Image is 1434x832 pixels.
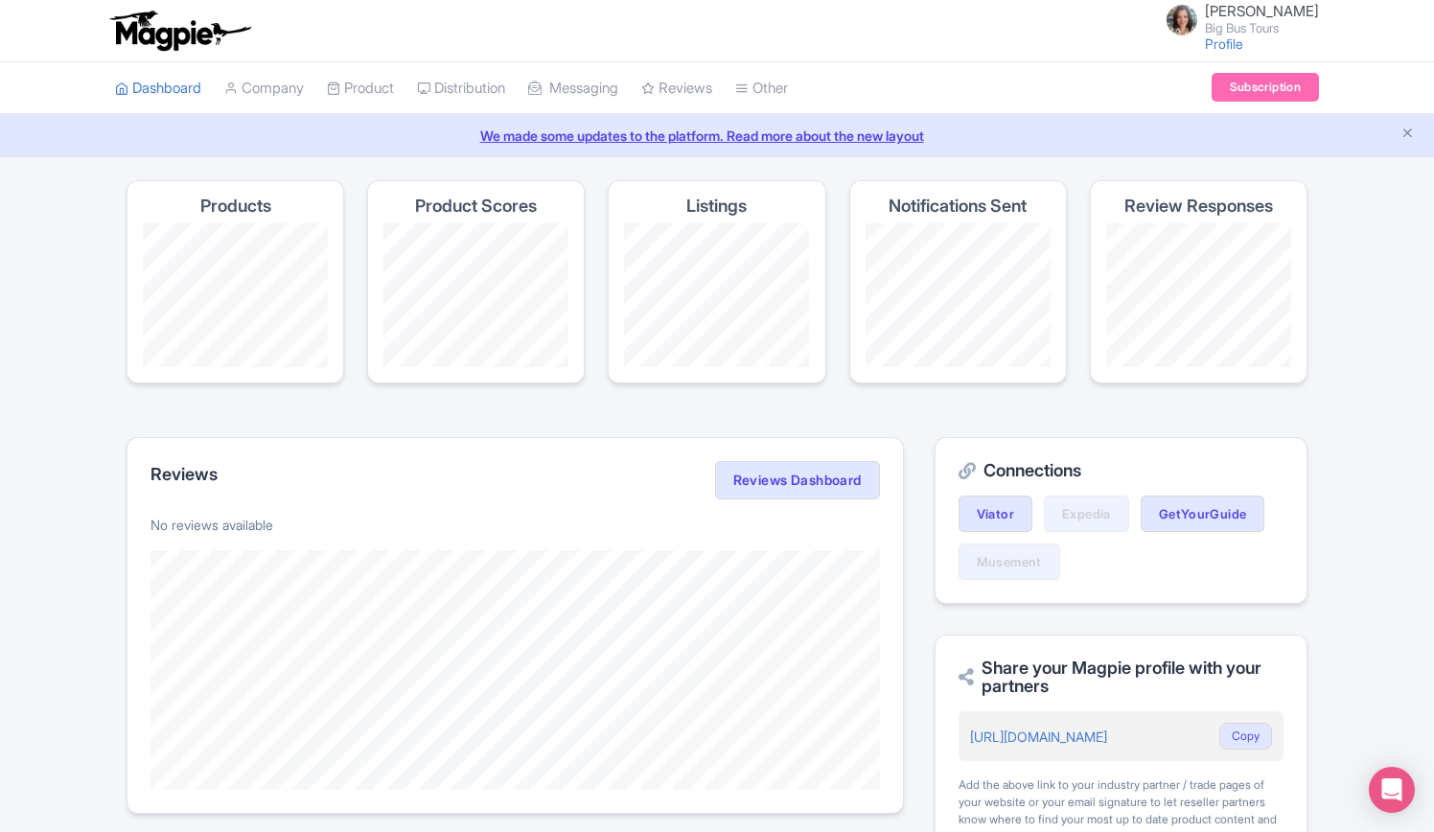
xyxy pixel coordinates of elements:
[641,62,712,115] a: Reviews
[959,461,1284,480] h2: Connections
[959,543,1060,580] a: Musement
[1205,22,1319,35] small: Big Bus Tours
[1141,496,1265,532] a: GetYourGuide
[12,126,1422,146] a: We made some updates to the platform. Read more about the new layout
[686,196,747,216] h4: Listings
[327,62,394,115] a: Product
[1124,196,1273,216] h4: Review Responses
[115,62,201,115] a: Dashboard
[1167,5,1197,35] img: jfp7o2nd6rbrsspqilhl.jpg
[889,196,1027,216] h4: Notifications Sent
[970,728,1107,745] a: [URL][DOMAIN_NAME]
[1205,2,1319,20] span: [PERSON_NAME]
[1369,767,1415,813] div: Open Intercom Messenger
[1212,73,1319,102] a: Subscription
[105,10,254,52] img: logo-ab69f6fb50320c5b225c76a69d11143b.png
[528,62,618,115] a: Messaging
[1205,35,1243,52] a: Profile
[1219,723,1272,750] button: Copy
[415,196,537,216] h4: Product Scores
[224,62,304,115] a: Company
[735,62,788,115] a: Other
[959,496,1032,532] a: Viator
[1400,124,1415,146] button: Close announcement
[150,515,880,535] p: No reviews available
[417,62,505,115] a: Distribution
[715,461,880,499] a: Reviews Dashboard
[200,196,271,216] h4: Products
[150,465,218,484] h2: Reviews
[1044,496,1129,532] a: Expedia
[959,659,1284,697] h2: Share your Magpie profile with your partners
[1155,4,1319,35] a: [PERSON_NAME] Big Bus Tours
